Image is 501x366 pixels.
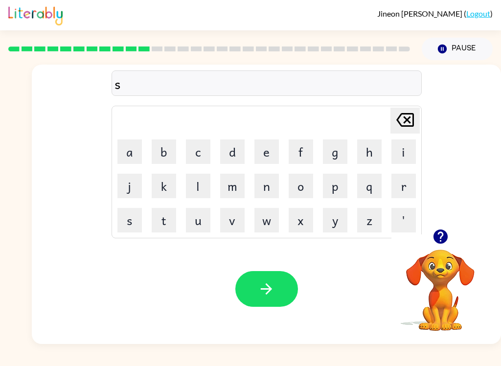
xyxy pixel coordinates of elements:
button: e [254,139,279,164]
button: k [152,174,176,198]
button: f [289,139,313,164]
button: t [152,208,176,232]
button: b [152,139,176,164]
button: h [357,139,382,164]
button: u [186,208,210,232]
button: i [391,139,416,164]
span: Jineon [PERSON_NAME] [377,9,464,18]
a: Logout [466,9,490,18]
button: g [323,139,347,164]
button: s [117,208,142,232]
button: ' [391,208,416,232]
div: s [114,73,419,94]
button: w [254,208,279,232]
button: c [186,139,210,164]
button: q [357,174,382,198]
button: y [323,208,347,232]
img: Literably [8,4,63,25]
button: o [289,174,313,198]
video: Your browser must support playing .mp4 files to use Literably. Please try using another browser. [391,234,489,332]
button: x [289,208,313,232]
button: n [254,174,279,198]
button: a [117,139,142,164]
button: j [117,174,142,198]
button: p [323,174,347,198]
button: z [357,208,382,232]
button: m [220,174,245,198]
button: v [220,208,245,232]
div: ( ) [377,9,493,18]
button: d [220,139,245,164]
button: l [186,174,210,198]
button: r [391,174,416,198]
button: Pause [422,38,493,60]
